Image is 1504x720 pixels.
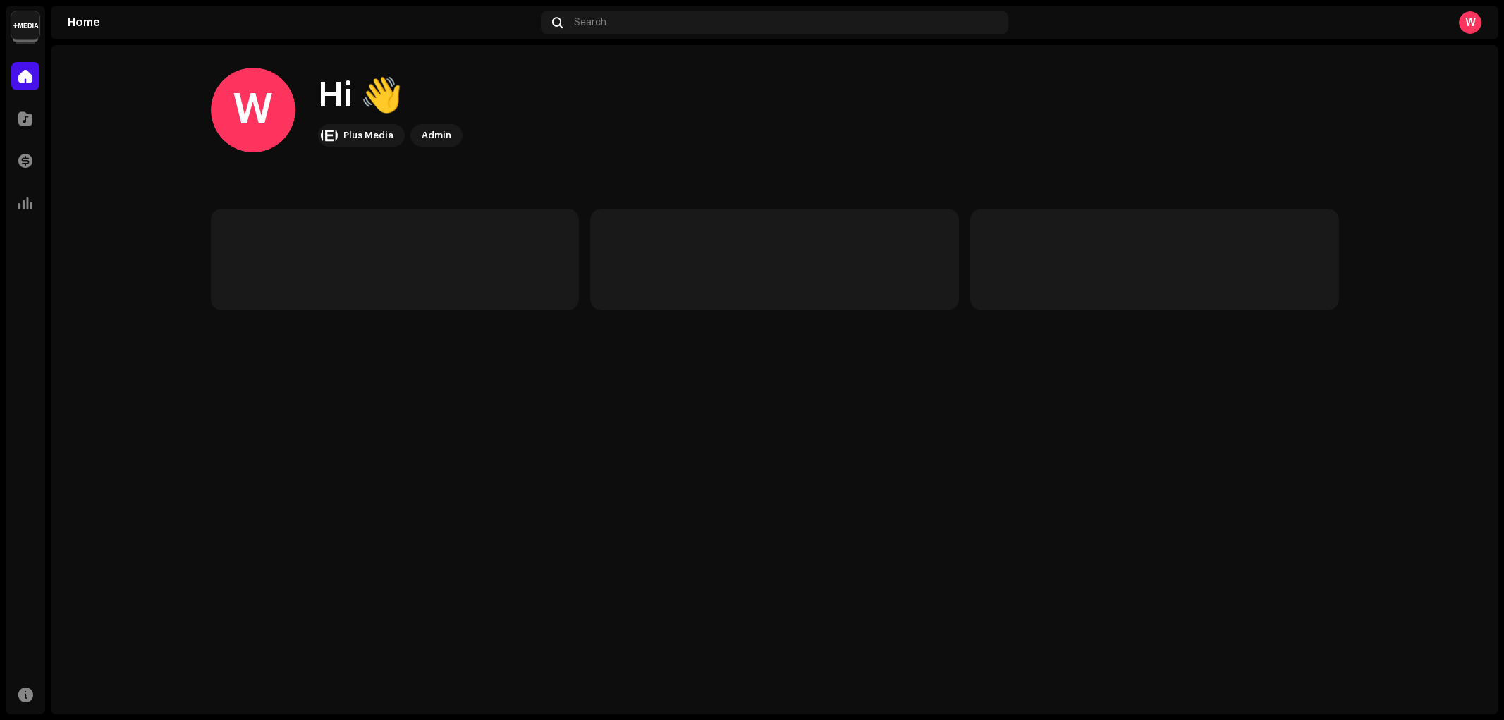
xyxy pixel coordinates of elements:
[574,17,606,28] span: Search
[422,127,451,144] div: Admin
[321,127,338,144] img: d0ab9f93-6901-4547-93e9-494644ae73ba
[343,127,393,144] div: Plus Media
[68,17,535,28] div: Home
[1459,11,1481,34] div: W
[211,68,295,152] div: W
[11,11,39,39] img: d0ab9f93-6901-4547-93e9-494644ae73ba
[318,73,463,118] div: Hi 👋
